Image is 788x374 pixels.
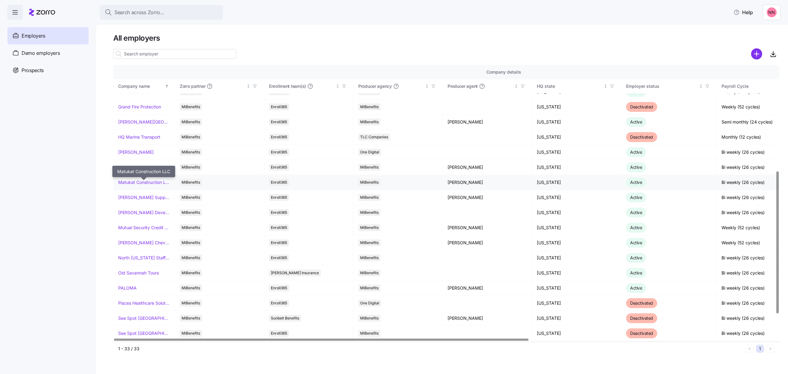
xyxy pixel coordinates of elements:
a: HQ Marine Transport [118,134,160,140]
span: MiBenefits [182,134,200,140]
a: Employers [7,27,89,44]
span: One Digital [360,300,379,307]
span: Help [734,9,753,16]
span: MiBenefits [182,300,200,307]
th: Producer agentNot sorted [443,79,532,93]
span: Active [630,89,642,94]
td: [US_STATE] [532,296,621,311]
span: MiBenefits [360,119,379,125]
button: Next page [766,345,774,353]
span: Deactivated [630,331,653,336]
th: Producer agencyNot sorted [353,79,443,93]
span: MiBenefits [360,239,379,246]
span: MiBenefits [182,224,200,231]
span: MiBenefits [182,254,200,261]
span: Active [630,240,642,245]
a: [PERSON_NAME] Supply Company [118,194,170,201]
span: MiBenefits [182,270,200,276]
span: MiBenefits [360,194,379,201]
th: Company nameSorted ascending [113,79,175,93]
span: Active [630,165,642,170]
svg: add icon [751,48,762,59]
td: [US_STATE] [532,160,621,175]
span: MiBenefits [182,119,200,125]
span: MiBenefits [182,209,200,216]
td: [PERSON_NAME] [443,311,532,326]
span: TLC Companies [360,134,388,140]
td: [US_STATE] [532,145,621,160]
button: Previous page [746,345,754,353]
span: MiBenefits [360,164,379,171]
span: Employers [22,32,45,40]
span: Producer agency [358,83,392,89]
a: See Spot [GEOGRAPHIC_DATA] [118,330,170,336]
span: MiBenefits [360,285,379,291]
img: 37cb906d10cb440dd1cb011682786431 [767,7,777,17]
span: Zorro partner [180,83,205,89]
span: MiBenefits [182,164,200,171]
th: Enrollment team(s)Not sorted [264,79,353,93]
a: [PERSON_NAME] Chevrolet [118,240,170,246]
h1: All employers [113,33,779,43]
a: Grand Fire Protection [118,104,161,110]
button: Search across Zorro... [100,5,223,20]
span: MiBenefits [182,149,200,156]
span: Enroll365 [271,119,287,125]
div: Not sorted [514,84,518,88]
span: MiBenefits [360,224,379,231]
div: Sorted ascending [165,84,169,88]
td: [PERSON_NAME] [443,190,532,205]
td: [PERSON_NAME] [443,235,532,250]
td: [US_STATE] [532,235,621,250]
span: MiBenefits [182,330,200,337]
span: Enroll365 [271,239,287,246]
span: Prospects [22,67,44,74]
span: Enrollment team(s) [269,83,306,89]
span: Active [630,210,642,215]
div: Not sorted [336,84,340,88]
span: Sunbelt Benefits [271,315,299,322]
span: Enroll365 [271,330,287,337]
div: HQ state [537,83,602,90]
span: MiBenefits [182,239,200,246]
td: [US_STATE] [532,100,621,115]
td: [PERSON_NAME] [443,220,532,235]
span: Enroll365 [271,224,287,231]
a: Mac's Speed Shop [118,164,157,170]
span: Enroll365 [271,179,287,186]
td: [US_STATE] [532,190,621,205]
span: Active [630,255,642,260]
span: Deactivated [630,104,653,109]
span: Enroll365 [271,194,287,201]
td: [PERSON_NAME] [443,160,532,175]
span: Producer agent [448,83,478,89]
a: See Spot [GEOGRAPHIC_DATA] [118,315,170,321]
span: MiBenefits [360,179,379,186]
td: [US_STATE] [532,205,621,220]
span: Enroll365 [271,285,287,291]
button: 1 [756,345,764,353]
span: Enroll365 [271,254,287,261]
a: Mutual Security Credit Union [118,225,170,231]
span: Active [630,180,642,185]
td: [US_STATE] [532,220,621,235]
td: [PERSON_NAME] [443,281,532,296]
td: [US_STATE] [532,266,621,281]
th: Zorro partnerNot sorted [175,79,264,93]
a: Matukat Construction LLC [118,179,170,185]
td: [US_STATE] [532,115,621,130]
div: Employer status [626,83,698,90]
span: Enroll365 [271,209,287,216]
a: Pisces Healthcare Solutions [118,300,170,306]
span: Enroll365 [271,164,287,171]
span: MiBenefits [182,194,200,201]
div: Not sorted [425,84,429,88]
span: Demo employers [22,49,60,57]
span: Active [630,195,642,200]
a: [PERSON_NAME] [118,149,154,155]
span: Deactivated [630,300,653,306]
span: MiBenefits [360,209,379,216]
td: [PERSON_NAME] [443,175,532,190]
span: MiBenefits [182,315,200,322]
span: MiBenefits [360,330,379,337]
